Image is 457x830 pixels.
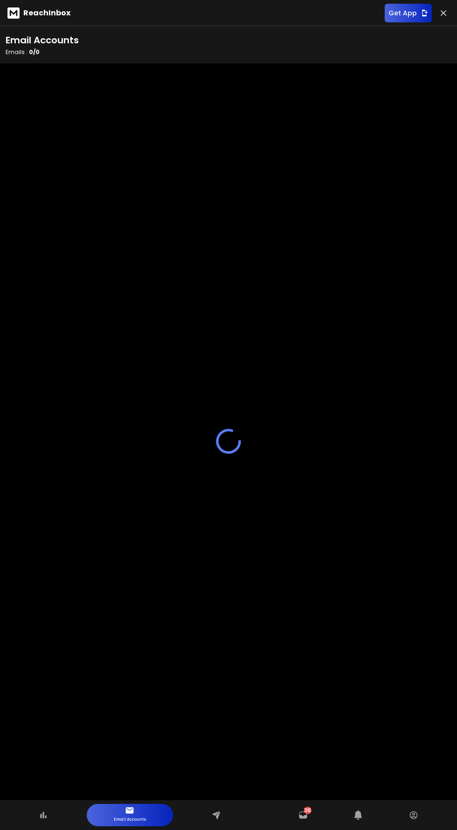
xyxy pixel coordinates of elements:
[304,807,311,814] span: 36
[29,48,40,56] span: 0 / 0
[385,4,432,22] button: Get App
[114,815,146,824] p: Email Accounts
[23,7,70,19] p: ReachInbox
[6,48,79,56] p: Emails :
[6,34,79,47] h1: Email Accounts
[298,810,308,820] a: 36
